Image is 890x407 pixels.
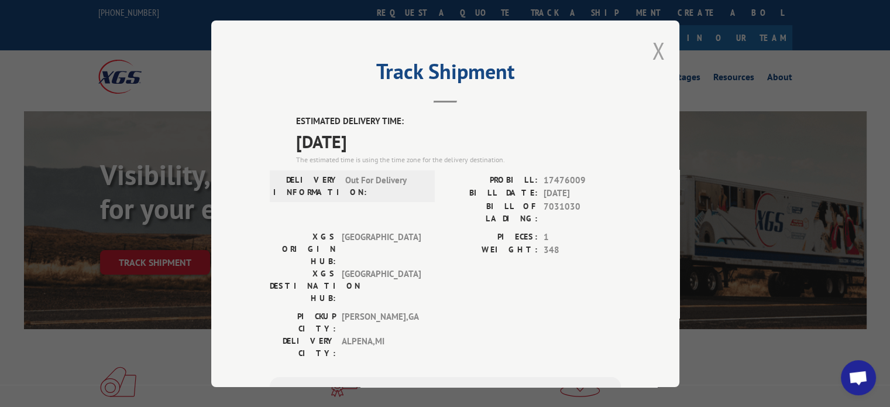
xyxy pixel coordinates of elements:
label: ESTIMATED DELIVERY TIME: [296,115,621,128]
span: 17476009 [544,173,621,187]
label: DELIVERY INFORMATION: [273,173,339,198]
label: BILL OF LADING: [445,200,538,224]
label: WEIGHT: [445,244,538,257]
label: DELIVERY CITY: [270,334,336,359]
h2: Track Shipment [270,63,621,85]
label: BILL DATE: [445,187,538,200]
button: Close modal [652,35,665,66]
div: The estimated time is using the time zone for the delivery destination. [296,154,621,165]
span: 1 [544,230,621,244]
span: 7031030 [544,200,621,224]
span: ALPENA , MI [342,334,421,359]
label: PICKUP CITY: [270,310,336,334]
label: XGS ORIGIN HUB: [270,230,336,267]
span: [GEOGRAPHIC_DATA] [342,267,421,304]
span: Out For Delivery [345,173,424,198]
label: PIECES: [445,230,538,244]
span: 348 [544,244,621,257]
label: PROBILL: [445,173,538,187]
span: [DATE] [544,187,621,200]
span: [GEOGRAPHIC_DATA] [342,230,421,267]
div: Open chat [841,360,876,395]
span: [PERSON_NAME] , GA [342,310,421,334]
label: XGS DESTINATION HUB: [270,267,336,304]
span: [DATE] [296,128,621,154]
